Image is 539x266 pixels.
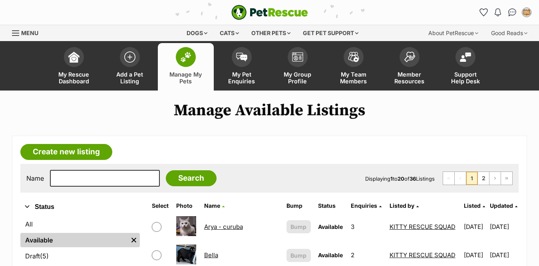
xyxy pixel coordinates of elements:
a: Support Help Desk [438,43,493,91]
a: Favourites [477,6,490,19]
span: Add a Pet Listing [112,71,148,85]
button: Bump [286,249,311,262]
img: help-desk-icon-fdf02630f3aa405de69fd3d07c3f3aa587a6932b1a1747fa1d2bba05be0121f9.svg [460,52,471,62]
a: KITTY RESCUE SQUAD [390,223,455,231]
a: KITTY RESCUE SQUAD [390,251,455,259]
a: Available [20,233,128,247]
img: dashboard-icon-eb2f2d2d3e046f16d808141f083e7271f6b2e854fb5c12c21221c1fb7104beca.svg [68,51,80,63]
a: Name [204,202,225,209]
a: Remove filter [128,233,140,247]
span: Member Resources [392,71,428,85]
a: Menu [12,25,44,39]
a: Listed by [390,202,419,209]
span: Listed by [390,202,414,209]
div: Get pet support [297,25,364,41]
div: Good Reads [485,25,533,41]
span: (5) [40,251,49,261]
a: All [20,217,140,231]
a: My Rescue Dashboard [46,43,102,91]
img: team-members-icon-5396bd8760b3fe7c0b43da4ab00e1e3bb1a5d9ba89233759b79545d2d3fc5d0d.svg [348,52,359,62]
th: Status [315,199,347,212]
span: Listed [464,202,481,209]
div: Cats [214,25,245,41]
span: Available [318,252,343,258]
span: My Pet Enquiries [224,71,260,85]
td: 3 [348,213,386,240]
ul: Account quick links [477,6,533,19]
a: Listed [464,202,485,209]
a: My Group Profile [270,43,326,91]
span: Menu [21,30,38,36]
a: Updated [490,202,517,209]
button: Bump [286,220,311,233]
a: Create new listing [20,144,112,160]
div: Other pets [246,25,296,41]
img: member-resources-icon-8e73f808a243e03378d46382f2149f9095a855e16c252ad45f914b54edf8863c.svg [404,51,415,62]
th: Photo [173,199,200,212]
strong: 1 [390,175,393,182]
span: Manage My Pets [168,71,204,85]
div: About PetRescue [423,25,484,41]
span: Displaying to of Listings [365,175,435,182]
a: Last page [501,172,512,185]
a: PetRescue [231,5,308,20]
div: Dogs [181,25,213,41]
a: My Team Members [326,43,382,91]
span: Page 1 [466,172,477,185]
th: Select [149,199,172,212]
a: Arya - curuba [204,223,243,231]
a: My Pet Enquiries [214,43,270,91]
span: First page [443,172,454,185]
td: [DATE] [490,213,518,240]
strong: 36 [410,175,416,182]
img: logo-e224e6f780fb5917bec1dbf3a21bbac754714ae5b6737aabdf751b685950b380.svg [231,5,308,20]
img: pet-enquiries-icon-7e3ad2cf08bfb03b45e93fb7055b45f3efa6380592205ae92323e6603595dc1f.svg [236,53,247,61]
img: chat-41dd97257d64d25036548639549fe6c8038ab92f7586957e7f3b1b290dea8141.svg [508,8,517,16]
span: Available [318,223,343,230]
label: Name [26,175,44,182]
a: Add a Pet Listing [102,43,158,91]
span: Bump [290,223,306,231]
a: Enquiries [351,202,382,209]
span: translation missing: en.admin.listings.index.attributes.enquiries [351,202,377,209]
a: Bella [204,251,218,259]
img: manage-my-pets-icon-02211641906a0b7f246fdf0571729dbe1e7629f14944591b6c1af311fb30b64b.svg [180,52,191,62]
button: Status [20,202,140,212]
img: notifications-46538b983faf8c2785f20acdc204bb7945ddae34d4c08c2a6579f10ce5e182be.svg [495,8,501,16]
span: My Group Profile [280,71,316,85]
button: Notifications [491,6,504,19]
img: add-pet-listing-icon-0afa8454b4691262ce3f59096e99ab1cd57d4a30225e0717b998d2c9b9846f56.svg [124,51,135,63]
img: KITTY RESCUE SQUAD profile pic [523,8,531,16]
span: Support Help Desk [448,71,483,85]
span: Bump [290,251,306,260]
td: [DATE] [461,213,489,240]
button: My account [520,6,533,19]
span: My Team Members [336,71,372,85]
a: Conversations [506,6,519,19]
img: group-profile-icon-3fa3cf56718a62981997c0bc7e787c4b2cf8bcc04b72c1350f741eb67cf2f40e.svg [292,52,303,62]
span: Name [204,202,220,209]
a: Next page [489,172,501,185]
input: Search [166,170,217,186]
th: Bump [283,199,314,212]
a: Member Resources [382,43,438,91]
span: Previous page [455,172,466,185]
nav: Pagination [443,171,513,185]
span: Updated [490,202,513,209]
a: Draft [20,249,140,263]
a: Manage My Pets [158,43,214,91]
a: Page 2 [478,172,489,185]
strong: 20 [398,175,404,182]
span: My Rescue Dashboard [56,71,92,85]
